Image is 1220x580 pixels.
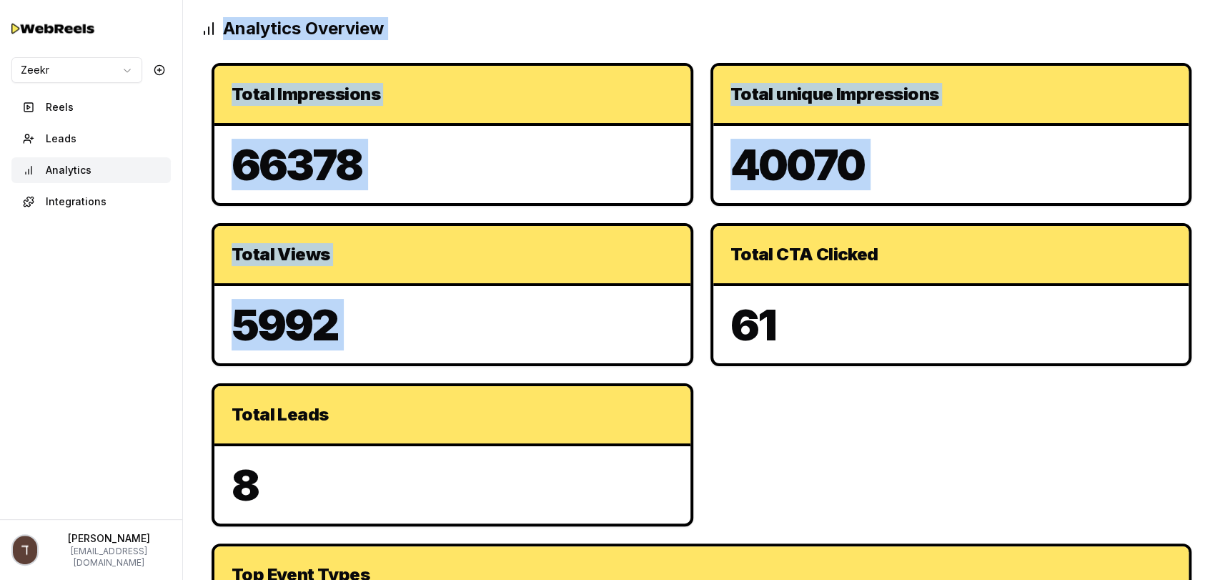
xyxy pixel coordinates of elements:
div: Total CTA Clicked [730,243,1172,266]
button: Leads [11,126,171,152]
button: Reels [11,94,171,120]
img: Profile picture [13,536,37,564]
button: Profile picture[PERSON_NAME][EMAIL_ADDRESS][DOMAIN_NAME] [11,531,171,569]
h2: Analytics Overview [200,17,1203,40]
p: 66378 [232,143,673,186]
p: [PERSON_NAME] [47,531,171,546]
div: Total unique Impressions [730,83,1172,106]
div: Total Impressions [232,83,673,106]
p: 40070 [730,143,1172,186]
p: 8 [232,463,673,506]
p: [EMAIL_ADDRESS][DOMAIN_NAME] [47,546,171,569]
button: Integrations [11,189,171,215]
div: Total Leads [232,403,673,426]
p: 5992 [232,303,673,346]
p: 61 [730,303,1172,346]
div: Total Views [232,243,673,266]
button: Analytics [11,157,171,183]
img: Testimo [11,19,97,38]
